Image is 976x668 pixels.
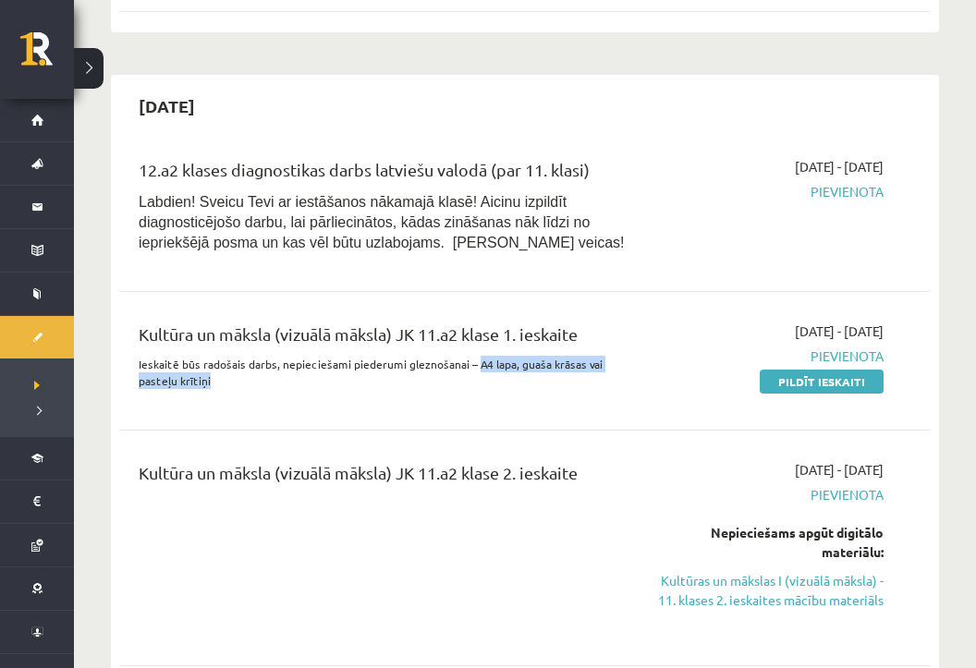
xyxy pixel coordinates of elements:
div: 12.a2 klases diagnostikas darbs latviešu valodā (par 11. klasi) [139,157,626,191]
a: Pildīt ieskaiti [760,370,884,394]
span: [DATE] - [DATE] [795,460,884,480]
span: [DATE] - [DATE] [795,322,884,341]
h2: [DATE] [120,84,213,128]
span: Labdien! Sveicu Tevi ar iestāšanos nākamajā klasē! Aicinu izpildīt diagnosticējošo darbu, lai pār... [139,194,625,250]
span: [DATE] - [DATE] [795,157,884,176]
a: Rīgas 1. Tālmācības vidusskola [20,32,74,79]
div: Kultūra un māksla (vizuālā māksla) JK 11.a2 klase 2. ieskaite [139,460,626,494]
span: Pievienota [653,346,884,366]
span: Pievienota [653,485,884,504]
p: Ieskaitē būs radošais darbs, nepieciešami piederumi gleznošanai – A4 lapa, guaša krāsas vai paste... [139,356,626,389]
div: Nepieciešams apgūt digitālo materiālu: [653,523,884,562]
div: Kultūra un māksla (vizuālā māksla) JK 11.a2 klase 1. ieskaite [139,322,626,356]
span: Pievienota [653,182,884,201]
a: Kultūras un mākslas I (vizuālā māksla) - 11. klases 2. ieskaites mācību materiāls [653,571,884,610]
